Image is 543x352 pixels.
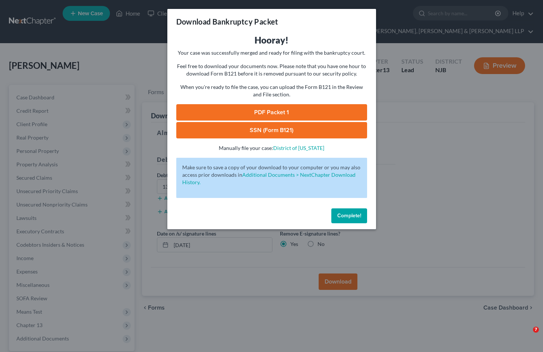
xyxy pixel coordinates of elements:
[182,164,361,186] p: Make sure to save a copy of your download to your computer or you may also access prior downloads in
[176,16,278,27] h3: Download Bankruptcy Packet
[176,144,367,152] p: Manually file your case:
[331,208,367,223] button: Complete!
[176,63,367,77] p: Feel free to download your documents now. Please note that you have one hour to download Form B12...
[176,104,367,121] a: PDF Packet 1
[182,172,356,185] a: Additional Documents > NextChapter Download History.
[337,212,361,219] span: Complete!
[176,122,367,138] a: SSN (Form B121)
[273,145,324,151] a: District of [US_STATE]
[176,49,367,57] p: Your case was successfully merged and ready for filing with the bankruptcy court.
[176,34,367,46] h3: Hooray!
[518,327,536,345] iframe: Intercom live chat
[176,83,367,98] p: When you're ready to file the case, you can upload the Form B121 in the Review and File section.
[533,327,539,333] span: 7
